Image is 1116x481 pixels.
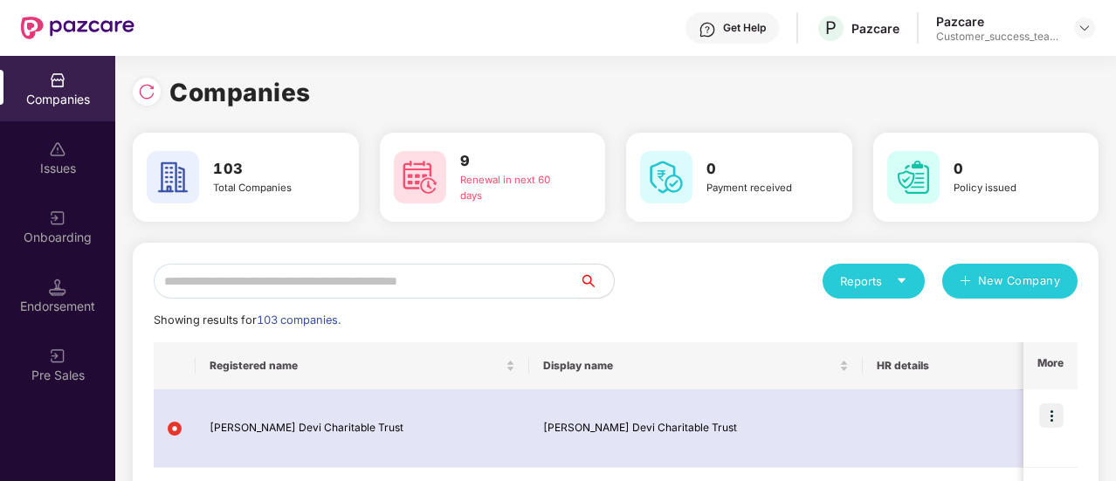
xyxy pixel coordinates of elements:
[213,181,322,196] div: Total Companies
[138,83,155,100] img: svg+xml;base64,PHN2ZyBpZD0iUmVsb2FkLTMyeDMyIiB4bWxucz0iaHR0cDovL3d3dy53My5vcmcvMjAwMC9zdmciIHdpZH...
[49,347,66,365] img: svg+xml;base64,PHN2ZyB3aWR0aD0iMjAiIGhlaWdodD0iMjAiIHZpZXdCb3g9IjAgMCAyMCAyMCIgZmlsbD0ibm9uZSIgeG...
[257,313,341,326] span: 103 companies.
[213,158,322,181] h3: 103
[936,30,1058,44] div: Customer_success_team_lead
[49,141,66,158] img: svg+xml;base64,PHN2ZyBpZD0iSXNzdWVzX2Rpc2FibGVkIiB4bWxucz0iaHR0cDovL3d3dy53My5vcmcvMjAwMC9zdmciIH...
[840,272,907,290] div: Reports
[863,342,1070,389] th: HR details
[49,72,66,89] img: svg+xml;base64,PHN2ZyBpZD0iQ29tcGFuaWVzIiB4bWxucz0iaHR0cDovL3d3dy53My5vcmcvMjAwMC9zdmciIHdpZHRoPS...
[640,151,692,203] img: svg+xml;base64,PHN2ZyB4bWxucz0iaHR0cDovL3d3dy53My5vcmcvMjAwMC9zdmciIHdpZHRoPSI2MCIgaGVpZ2h0PSI2MC...
[154,313,341,326] span: Showing results for
[896,275,907,286] span: caret-down
[936,13,1058,30] div: Pazcare
[706,158,816,181] h3: 0
[543,359,836,373] span: Display name
[942,264,1078,299] button: plusNew Company
[460,173,569,204] div: Renewal in next 60 days
[169,73,311,112] h1: Companies
[49,210,66,227] img: svg+xml;base64,PHN2ZyB3aWR0aD0iMjAiIGhlaWdodD0iMjAiIHZpZXdCb3g9IjAgMCAyMCAyMCIgZmlsbD0ibm9uZSIgeG...
[210,359,502,373] span: Registered name
[578,264,615,299] button: search
[851,20,899,37] div: Pazcare
[196,342,529,389] th: Registered name
[1039,403,1064,428] img: icon
[529,342,863,389] th: Display name
[394,151,446,203] img: svg+xml;base64,PHN2ZyB4bWxucz0iaHR0cDovL3d3dy53My5vcmcvMjAwMC9zdmciIHdpZHRoPSI2MCIgaGVpZ2h0PSI2MC...
[21,17,134,39] img: New Pazcare Logo
[825,17,837,38] span: P
[1078,21,1092,35] img: svg+xml;base64,PHN2ZyBpZD0iRHJvcGRvd24tMzJ4MzIiIHhtbG5zPSJodHRwOi8vd3d3LnczLm9yZy8yMDAwL3N2ZyIgd2...
[1023,342,1078,389] th: More
[706,181,816,196] div: Payment received
[529,389,863,468] td: [PERSON_NAME] Devi Charitable Trust
[887,151,940,203] img: svg+xml;base64,PHN2ZyB4bWxucz0iaHR0cDovL3d3dy53My5vcmcvMjAwMC9zdmciIHdpZHRoPSI2MCIgaGVpZ2h0PSI2MC...
[978,272,1061,290] span: New Company
[147,151,199,203] img: svg+xml;base64,PHN2ZyB4bWxucz0iaHR0cDovL3d3dy53My5vcmcvMjAwMC9zdmciIHdpZHRoPSI2MCIgaGVpZ2h0PSI2MC...
[723,21,766,35] div: Get Help
[49,278,66,296] img: svg+xml;base64,PHN2ZyB3aWR0aD0iMTQuNSIgaGVpZ2h0PSIxNC41IiB2aWV3Qm94PSIwIDAgMTYgMTYiIGZpbGw9Im5vbm...
[960,275,971,289] span: plus
[954,181,1063,196] div: Policy issued
[699,21,716,38] img: svg+xml;base64,PHN2ZyBpZD0iSGVscC0zMngzMiIgeG1sbnM9Imh0dHA6Ly93d3cudzMub3JnLzIwMDAvc3ZnIiB3aWR0aD...
[196,389,529,468] td: [PERSON_NAME] Devi Charitable Trust
[168,422,182,436] img: svg+xml;base64,PHN2ZyB4bWxucz0iaHR0cDovL3d3dy53My5vcmcvMjAwMC9zdmciIHdpZHRoPSIxMiIgaGVpZ2h0PSIxMi...
[578,274,614,288] span: search
[460,150,569,173] h3: 9
[954,158,1063,181] h3: 0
